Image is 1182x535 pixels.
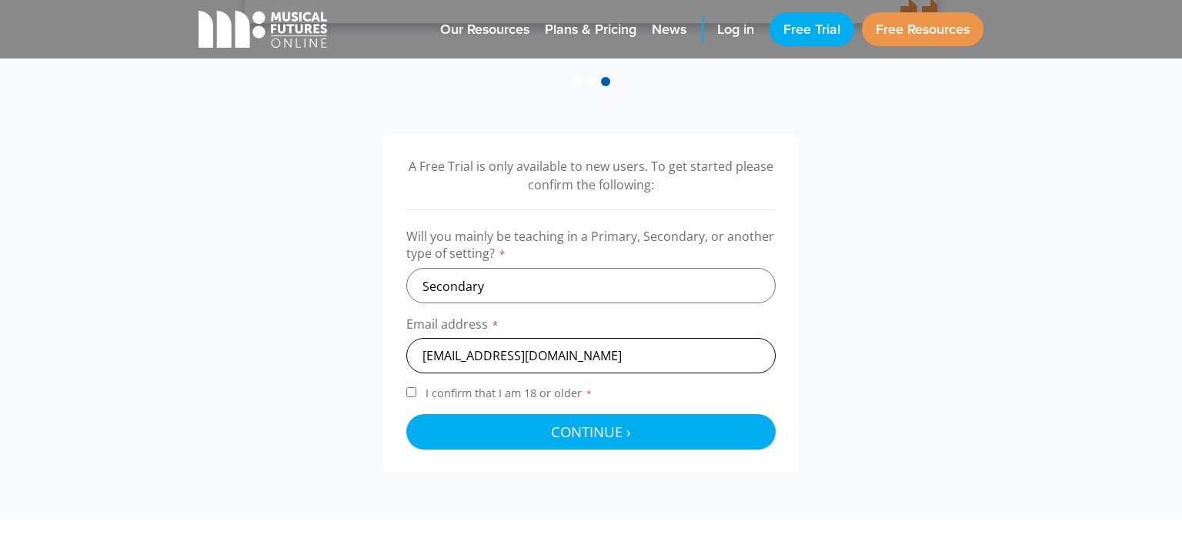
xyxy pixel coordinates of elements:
[422,386,596,400] span: I confirm that I am 18 or older
[545,19,636,40] span: Plans & Pricing
[406,316,776,338] label: Email address
[551,422,631,441] span: Continue ›
[406,387,416,397] input: I confirm that I am 18 or older*
[440,19,529,40] span: Our Resources
[406,414,776,450] button: Continue ›
[406,157,776,194] p: A Free Trial is only available to new users. To get started please confirm the following:
[770,12,854,46] a: Free Trial
[862,12,983,46] a: Free Resources
[652,19,686,40] span: News
[717,19,754,40] span: Log in
[406,228,776,268] label: Will you mainly be teaching in a Primary, Secondary, or another type of setting?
